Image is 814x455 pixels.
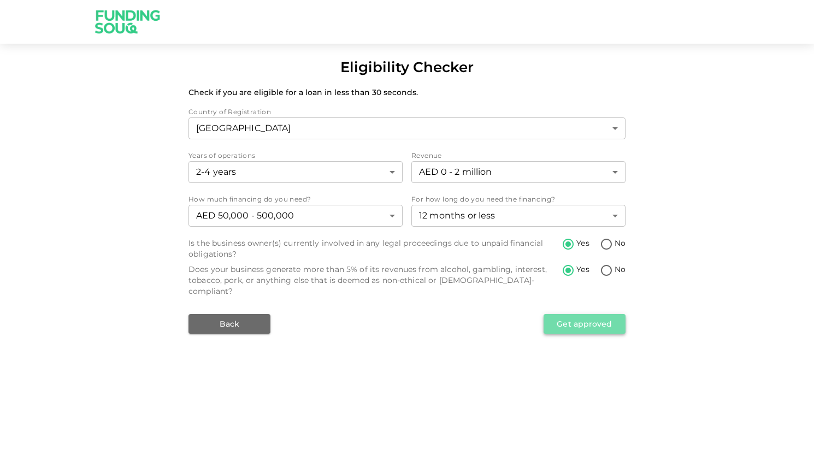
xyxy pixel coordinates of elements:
span: No [615,264,626,275]
span: AED 50,000 - 500,000 [196,210,294,221]
span: For how long do you need the financing? [411,195,556,203]
div: Is the business owner(s) currently involved in any legal proceedings due to unpaid financial obli... [188,238,562,259]
div: howLongFinancing [411,205,626,227]
span: Years of operations [188,151,256,159]
div: countryOfRegistration [188,117,626,139]
div: yearsOfOperations [188,161,403,183]
span: Yes [576,264,589,275]
span: No [615,238,626,249]
div: Does your business generate more than 5% of its revenues from alcohol, gambling, interest, tobacc... [188,264,562,297]
p: Check if you are eligible for a loan in less than 30 seconds. [188,87,626,98]
span: Revenue [411,151,442,159]
button: Back [188,314,270,334]
button: Get approved [544,314,626,334]
span: Yes [576,238,589,249]
span: Country of Registration [188,108,271,116]
div: howMuchAmountNeeded [188,205,403,227]
span: How much financing do you need? [188,195,311,203]
div: revenue [411,161,626,183]
div: Eligibility Checker [340,57,474,78]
